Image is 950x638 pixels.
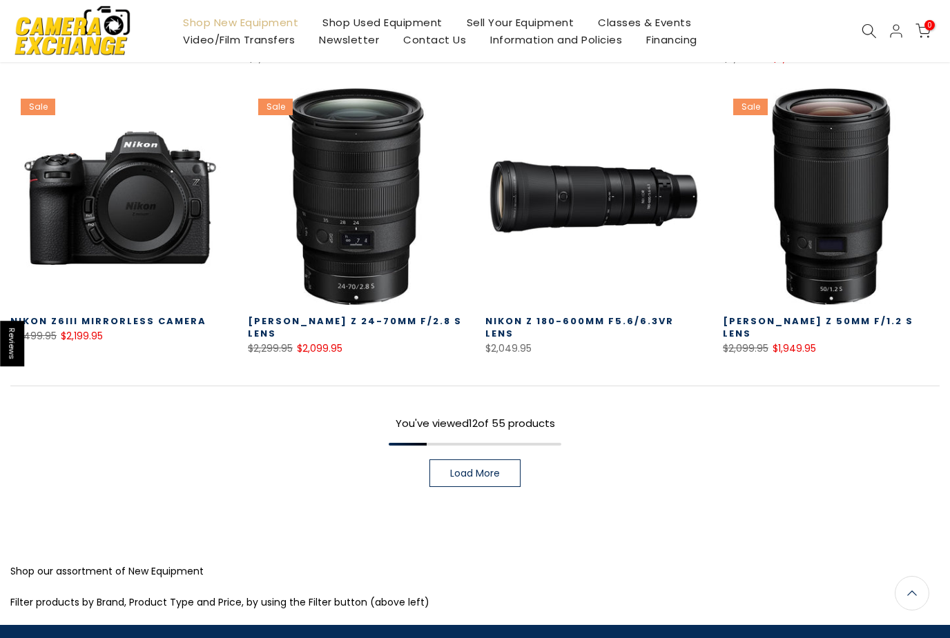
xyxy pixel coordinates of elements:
a: Back to the top [895,576,929,610]
span: 12 [469,416,478,430]
a: Shop Used Equipment [311,14,455,31]
del: $2,099.95 [723,341,768,355]
span: Load More [450,468,500,478]
span: You've viewed of 55 products [396,416,555,430]
p: Shop our assortment of New Equipment [10,563,940,580]
a: Nikon Z 180-600mm F5.6/6.3VR Lens [485,315,674,340]
a: [PERSON_NAME] Z 50mm f/1.2 S Lens [723,315,913,340]
ins: $2,199.95 [61,328,103,345]
ins: $1,949.95 [773,340,816,357]
ins: $2,099.95 [297,340,342,357]
a: [PERSON_NAME] Z 24-70mm F/2.8 S Lens [248,315,462,340]
a: Classes & Events [586,14,704,31]
a: Video/Film Transfers [171,31,307,48]
a: Information and Policies [478,31,634,48]
a: Shop New Equipment [171,14,311,31]
span: Filter products by Brand, Product Type and Price, by using the Filter button (above left) [10,595,429,609]
a: Load More [429,459,521,487]
a: Contact Us [391,31,478,48]
a: Financing [634,31,710,48]
a: 0 [915,23,931,39]
del: $2,299.95 [248,341,293,355]
span: 0 [924,20,935,30]
a: Nikon Z6III Mirrorless Camera [10,315,206,328]
del: $2,499.95 [10,329,57,343]
a: Newsletter [307,31,391,48]
a: Sell Your Equipment [454,14,586,31]
div: $2,049.95 [485,340,702,357]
